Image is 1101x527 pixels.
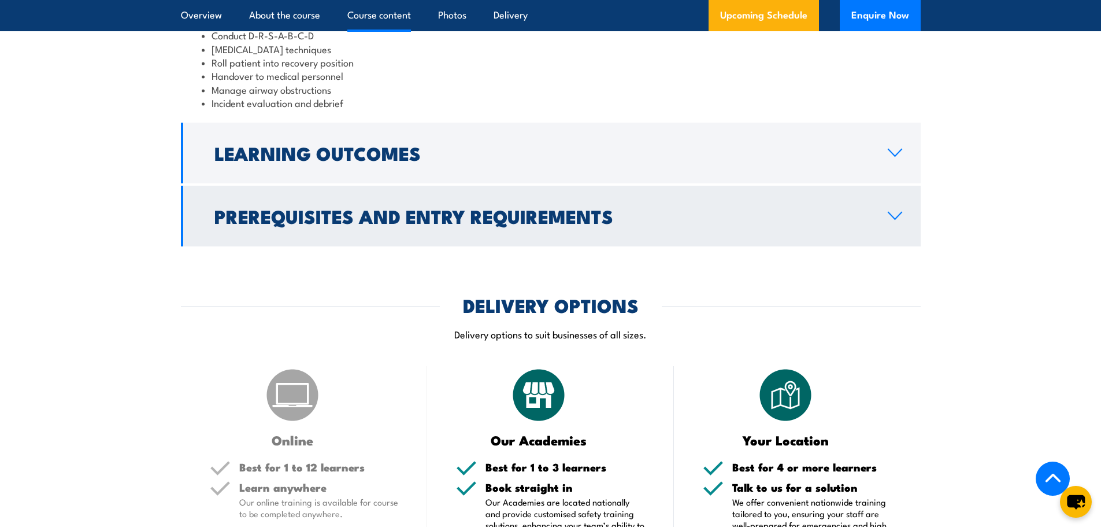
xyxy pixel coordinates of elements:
[456,433,622,447] h3: Our Academies
[181,123,921,183] a: Learning Outcomes
[202,69,900,82] li: Handover to medical personnel
[214,145,869,161] h2: Learning Outcomes
[239,496,399,519] p: Our online training is available for course to be completed anywhere.
[239,482,399,493] h5: Learn anywhere
[181,186,921,246] a: Prerequisites and Entry Requirements
[202,96,900,109] li: Incident evaluation and debrief
[214,208,869,224] h2: Prerequisites and Entry Requirements
[1060,486,1092,518] button: chat-button
[239,462,399,473] h5: Best for 1 to 12 learners
[732,462,892,473] h5: Best for 4 or more learners
[202,83,900,96] li: Manage airway obstructions
[202,42,900,56] li: [MEDICAL_DATA] techniques
[181,327,921,341] p: Delivery options to suit businesses of all sizes.
[732,482,892,493] h5: Talk to us for a solution
[210,433,376,447] h3: Online
[202,56,900,69] li: Roll patient into recovery position
[485,462,645,473] h5: Best for 1 to 3 learners
[463,297,639,313] h2: DELIVERY OPTIONS
[485,482,645,493] h5: Book straight in
[202,28,900,42] li: Conduct D-R-S-A-B-C-D
[703,433,869,447] h3: Your Location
